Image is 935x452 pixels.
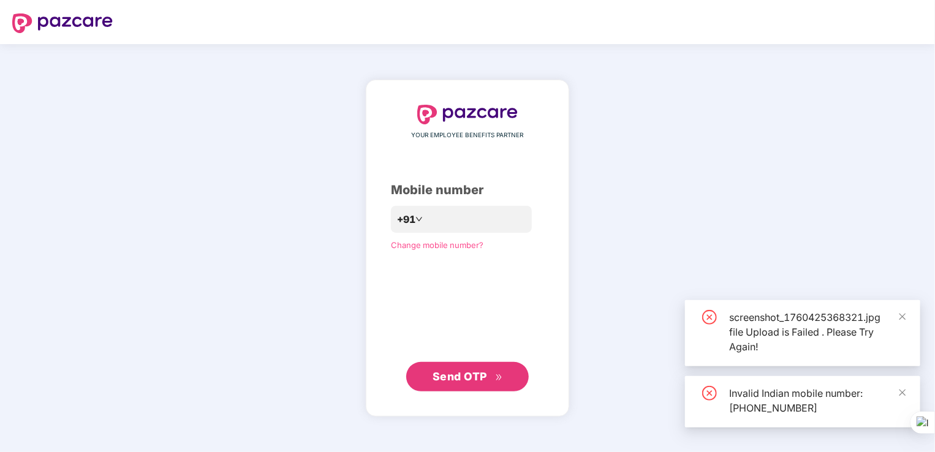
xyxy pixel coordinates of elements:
[12,13,113,33] img: logo
[729,386,906,415] div: Invalid Indian mobile number: [PHONE_NUMBER]
[729,310,906,354] div: screenshot_1760425368321.jpg file Upload is Failed . Please Try Again!
[702,310,717,325] span: close-circle
[702,386,717,401] span: close-circle
[495,374,503,382] span: double-right
[433,370,487,383] span: Send OTP
[412,130,524,140] span: YOUR EMPLOYEE BENEFITS PARTNER
[898,388,907,397] span: close
[397,212,415,227] span: +91
[391,181,544,200] div: Mobile number
[417,105,518,124] img: logo
[898,312,907,321] span: close
[415,216,423,223] span: down
[391,240,483,250] a: Change mobile number?
[406,362,529,391] button: Send OTPdouble-right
